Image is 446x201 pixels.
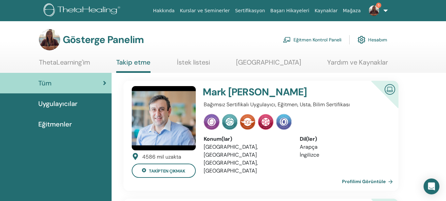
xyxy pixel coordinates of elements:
a: Hesabım [358,32,387,47]
a: Kaynaklar [312,5,340,17]
img: default.jpg [39,29,60,50]
a: Başarı Hikayeleri [268,5,312,17]
font: takipten çıkmak [149,168,185,174]
font: [GEOGRAPHIC_DATA], [GEOGRAPHIC_DATA] [204,159,258,174]
a: Kurslar ve Seminerler [177,5,232,17]
a: ThetaLearning'im [39,58,90,71]
font: Tüm [38,79,51,87]
font: Arapça [300,143,318,150]
font: Mağaza [343,8,360,13]
div: Sertifikalı Çevrimiçi Eğitmen [360,81,398,119]
a: Eğitmen Kontrol Paneli [283,32,341,47]
font: Uygulayıcılar [38,99,78,108]
font: Hesabım [368,37,387,43]
font: Bağımsız Sertifikalı Uygulayıcı, Eğitmen, Usta, Bilim Sertifikası [204,101,350,108]
a: Takip etme [116,58,151,73]
a: [GEOGRAPHIC_DATA] [236,58,301,71]
div: Intercom Messenger'ı açın [424,178,439,194]
a: Yardım ve Kaynaklar [327,58,388,71]
font: [GEOGRAPHIC_DATA], [GEOGRAPHIC_DATA] [204,143,258,158]
font: Eğitmen Kontrol Paneli [293,37,341,43]
font: Yardım ve Kaynaklar [327,58,388,67]
a: Hakkında [150,5,177,17]
font: İstek listesi [177,58,210,67]
font: ThetaLearning'im [39,58,90,67]
font: Dil(ler) [300,135,317,142]
font: Hakkında [153,8,175,13]
font: 4586 [142,153,155,160]
font: Konum(lar) [204,135,232,142]
font: Mark [203,85,226,98]
font: [GEOGRAPHIC_DATA] [236,58,301,67]
a: Profilimi Görüntüle [342,175,395,188]
font: Eğitmenler [38,120,72,128]
img: default.jpg [369,5,379,16]
font: 5 [378,3,380,7]
font: Kurslar ve Seminerler [180,8,230,13]
a: İstek listesi [177,58,210,71]
a: Mağaza [340,5,363,17]
button: takipten çıkmak [132,164,196,178]
font: Profilimi Görüntüle [342,179,386,185]
img: default.jpg [132,86,196,150]
font: Başarı Hikayeleri [270,8,309,13]
font: Takip etme [116,58,151,67]
font: Gösterge Panelim [63,33,144,46]
font: [PERSON_NAME] [228,85,307,98]
font: Kaynaklar [315,8,338,13]
img: logo.png [44,3,122,18]
font: Sertifikasyon [235,8,265,13]
font: İngilizce [300,151,319,158]
img: cog.svg [358,34,365,45]
img: Sertifikalı Çevrimiçi Eğitmen [382,81,398,96]
a: Sertifikasyon [232,5,268,17]
font: mil uzakta [157,153,181,160]
img: chalkboard-teacher.svg [283,37,291,43]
